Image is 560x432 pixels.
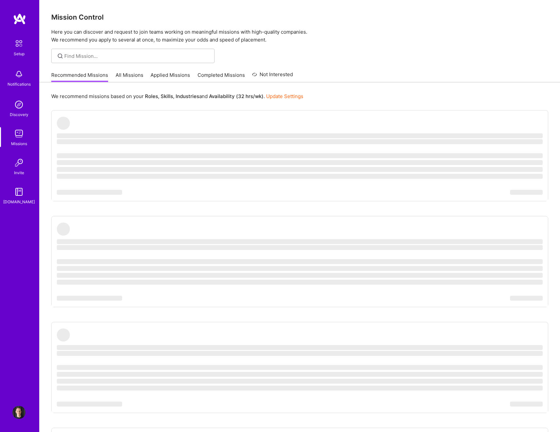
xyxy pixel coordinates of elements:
[12,68,25,81] img: bell
[116,72,143,82] a: All Missions
[12,37,26,50] img: setup
[11,406,27,419] a: User Avatar
[151,72,190,82] a: Applied Missions
[51,93,303,100] p: We recommend missions based on your , , and .
[176,93,199,99] b: Industries
[12,185,25,198] img: guide book
[64,53,210,59] input: Find Mission...
[56,52,64,60] i: icon SearchGrey
[198,72,245,82] a: Completed Missions
[12,406,25,419] img: User Avatar
[14,169,24,176] div: Invite
[51,13,548,21] h3: Mission Control
[209,93,264,99] b: Availability (32 hrs/wk)
[145,93,158,99] b: Roles
[3,198,35,205] div: [DOMAIN_NAME]
[252,71,293,82] a: Not Interested
[51,72,108,82] a: Recommended Missions
[13,13,26,25] img: logo
[12,98,25,111] img: discovery
[11,140,27,147] div: Missions
[8,81,31,88] div: Notifications
[161,93,173,99] b: Skills
[266,93,303,99] a: Update Settings
[14,50,24,57] div: Setup
[10,111,28,118] div: Discovery
[12,156,25,169] img: Invite
[51,28,548,44] p: Here you can discover and request to join teams working on meaningful missions with high-quality ...
[12,127,25,140] img: teamwork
